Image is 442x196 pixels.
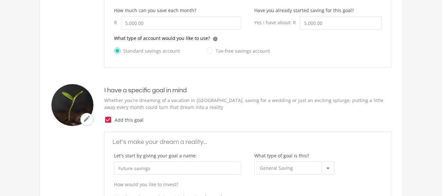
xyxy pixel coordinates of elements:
[114,7,196,14] label: How much can you save each month?
[114,181,381,188] p: How would you like to invest?
[114,16,121,28] div: R
[104,86,391,94] h4: I have a specific goal in mind
[112,137,383,147] p: Let's make your dream a reality...
[114,47,180,55] label: Standard savings account
[104,116,112,124] i: check_box
[114,152,197,159] label: Let's start by giving your goal a name:
[254,152,309,159] label: What type of goal is this?
[104,97,391,111] p: Whether you're dreaming of a vacation in [GEOGRAPHIC_DATA], saving for a wedding or just an excit...
[206,47,270,55] label: Tax-free savings account
[300,16,381,29] input: 0.00
[260,165,293,171] span: General Saving
[213,37,218,41] div: i
[112,116,391,123] span: Add this goal
[121,16,241,29] input: 0.00
[80,113,93,126] button: mode_edit
[254,16,300,28] div: Yes I have about: R
[254,7,354,14] label: Have you already started saving for this goal?
[83,115,91,123] i: mode_edit
[114,35,210,42] p: What type of account would you like to use?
